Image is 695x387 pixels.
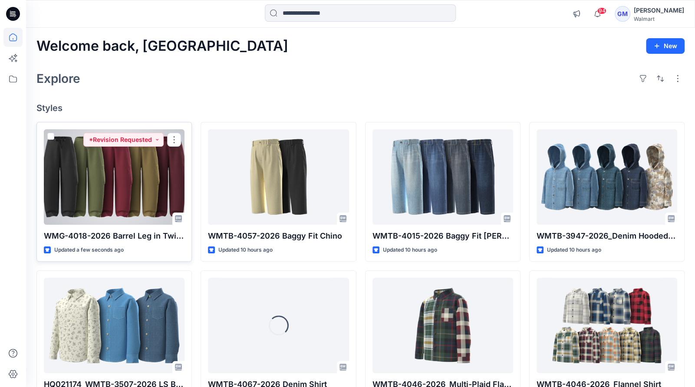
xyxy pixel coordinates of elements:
a: WMTB-4057-2026 Baggy Fit Chino [208,129,349,225]
div: Walmart [634,16,684,22]
a: WMTB-4015-2026 Baggy Fit Jean-Opt 1A [372,129,513,225]
p: WMG-4018-2026 Barrel Leg in Twill_Opt 2 [44,230,184,242]
a: WMG-4018-2026 Barrel Leg in Twill_Opt 2 [44,129,184,225]
span: 94 [597,7,606,14]
p: Updated 10 hours ago [218,246,273,255]
a: WMTB-4046-2026_Multi-Plaid Flannel Shirt [372,278,513,373]
a: WMTB-4046-2026_Flannel Shirt [537,278,677,373]
p: Updated 10 hours ago [383,246,437,255]
a: WMTB-3947-2026_Denim Hooded Overshirt [537,129,677,225]
p: Updated 10 hours ago [547,246,601,255]
div: GM [615,6,630,22]
button: New [646,38,685,54]
h4: Styles [36,103,685,113]
p: Updated a few seconds ago [54,246,124,255]
a: HQ021174_WMTB-3507-2026 LS Button Down Denim Shirt [44,278,184,373]
h2: Welcome back, [GEOGRAPHIC_DATA] [36,38,288,54]
h2: Explore [36,72,80,85]
div: [PERSON_NAME] [634,5,684,16]
p: WMTB-3947-2026_Denim Hooded Overshirt [537,230,677,242]
p: WMTB-4057-2026 Baggy Fit Chino [208,230,349,242]
p: WMTB-4015-2026 Baggy Fit [PERSON_NAME]-Opt 1A [372,230,513,242]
